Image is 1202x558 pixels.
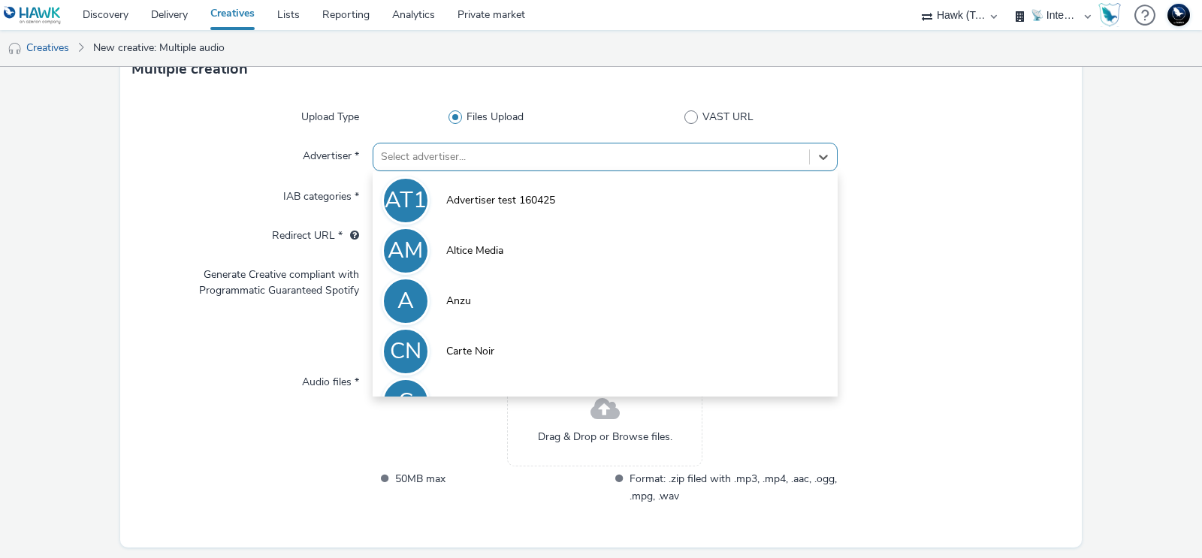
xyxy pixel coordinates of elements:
div: C [398,381,413,423]
span: Anzu [446,294,471,309]
div: URL will be used as a validation URL with some SSPs and it will be the redirection URL of your cr... [343,228,359,243]
a: Hawk Academy [1098,3,1127,27]
span: Files Upload [467,110,524,125]
div: A [397,280,414,322]
img: undefined Logo [4,6,62,25]
span: Carte Noir [446,344,494,359]
div: AM [388,230,423,272]
span: Altice Media [446,243,503,258]
a: New creative: Multiple audio [86,30,232,66]
div: AT1 [385,179,427,222]
label: Redirect URL * [266,222,365,243]
span: Citroen [446,394,480,409]
span: Format: .zip filed with .mp3, .mp4, .aac, .ogg, .mpg, .wav [630,470,838,505]
label: IAB categories * [277,183,365,204]
label: Advertiser * [297,143,365,164]
div: CN [390,330,421,373]
span: VAST URL [702,110,754,125]
span: Advertiser test 160425 [446,193,555,208]
img: Hawk Academy [1098,3,1121,27]
img: Support Hawk [1167,4,1190,26]
img: audio [8,41,23,56]
label: Generate Creative compliant with Programmatic Guaranteed Spotify [132,261,365,298]
h3: Multiple creation [131,58,248,80]
span: 50MB max [395,470,603,505]
span: Drag & Drop or Browse files. [538,430,672,445]
label: Audio files * [296,369,365,390]
label: Upload Type [295,104,365,125]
